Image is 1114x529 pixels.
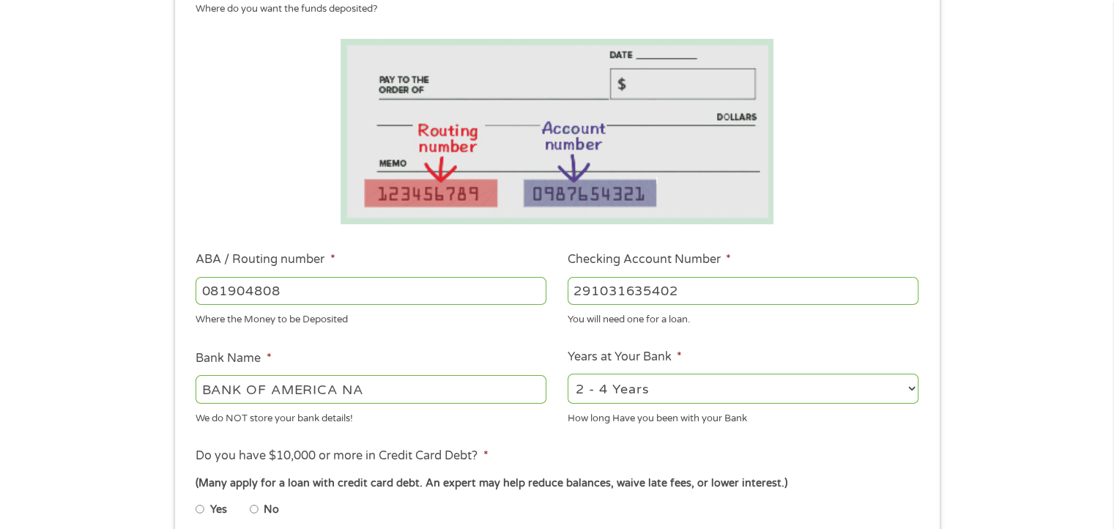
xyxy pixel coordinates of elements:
[568,349,682,365] label: Years at Your Bank
[196,448,488,464] label: Do you have $10,000 or more in Credit Card Debt?
[196,252,335,267] label: ABA / Routing number
[196,476,918,492] div: (Many apply for a loan with credit card debt. An expert may help reduce balances, waive late fees...
[568,406,918,426] div: How long Have you been with your Bank
[196,406,546,426] div: We do NOT store your bank details!
[568,277,918,305] input: 345634636
[196,308,546,328] div: Where the Money to be Deposited
[568,308,918,328] div: You will need one for a loan.
[196,2,907,17] div: Where do you want the funds deposited?
[264,502,279,518] label: No
[196,277,546,305] input: 263177916
[196,351,271,366] label: Bank Name
[341,39,774,224] img: Routing number location
[210,502,227,518] label: Yes
[568,252,731,267] label: Checking Account Number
